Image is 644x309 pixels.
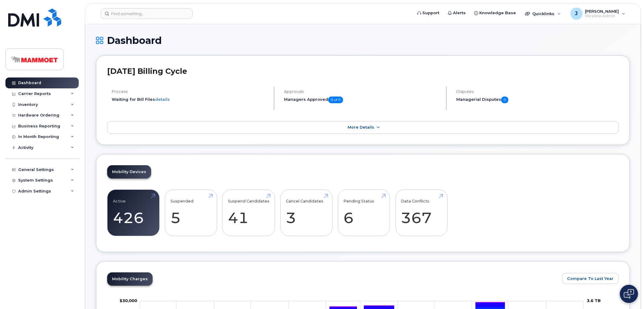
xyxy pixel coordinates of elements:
[624,289,634,299] img: Open chat
[401,193,442,233] a: Data Conflicts 367
[328,97,343,103] span: 0 of 0
[112,89,269,94] h4: Process
[456,97,619,103] h5: Managerial Disputes
[587,298,601,303] tspan: 3.6 TB
[120,298,137,303] g: $0
[348,125,374,130] span: More Details
[228,193,269,233] a: Suspend Candidates 41
[501,97,508,103] span: 0
[284,97,441,103] h5: Managers Approved
[107,165,151,179] a: Mobility Devices
[456,89,619,94] h4: Disputes
[343,193,384,233] a: Pending Status 6
[96,35,630,46] h1: Dashboard
[562,273,619,284] button: Compare To Last Year
[107,67,619,76] h2: [DATE] Billing Cycle
[567,276,613,281] span: Compare To Last Year
[120,298,137,303] tspan: $30,000
[112,97,269,102] li: Waiting for Bill Files
[155,97,170,102] a: details
[170,193,211,233] a: Suspended 5
[113,193,154,233] a: Active 426
[107,272,153,286] a: Mobility Charges
[284,89,441,94] h4: Approvals
[286,193,327,233] a: Cancel Candidates 3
